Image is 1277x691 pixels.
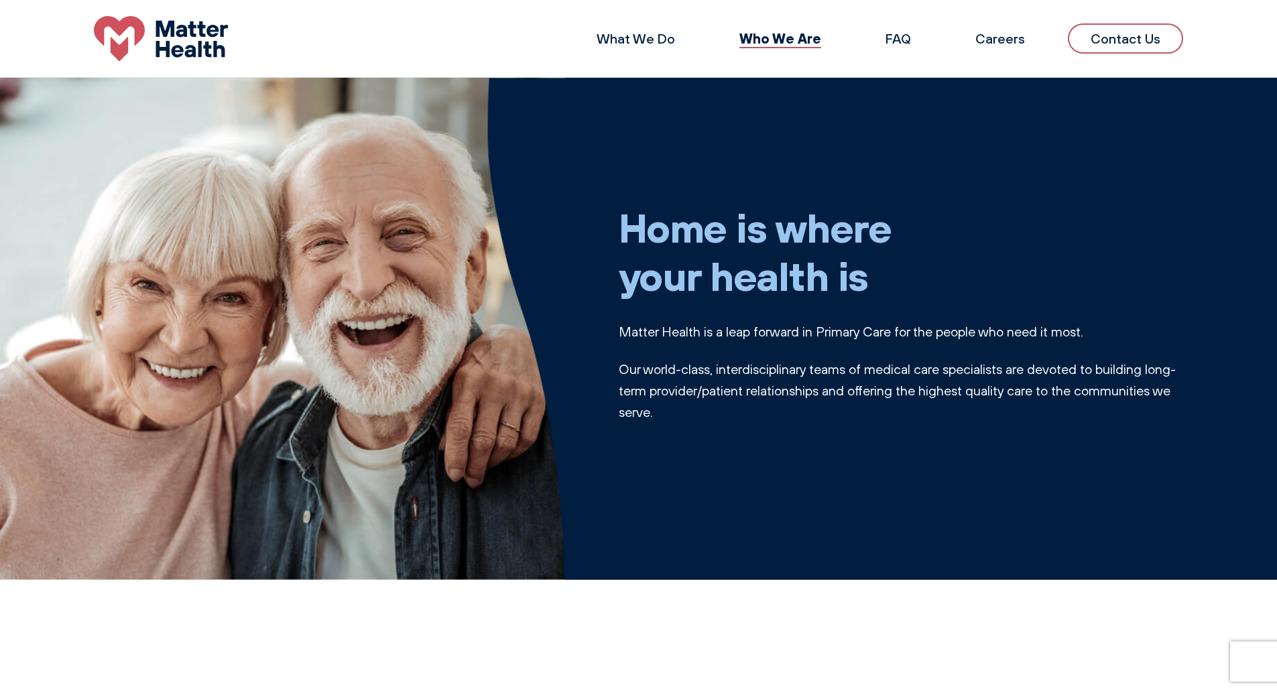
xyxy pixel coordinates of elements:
[597,30,675,47] a: What We Do
[975,30,1025,47] a: Careers
[739,29,821,47] a: Who We Are
[619,359,1184,423] p: Our world-class, interdisciplinary teams of medical care specialists are devoted to building long...
[1068,23,1183,54] a: Contact Us
[886,30,911,47] a: FAQ
[619,321,1184,342] p: Matter Health is a leap forward in Primary Care for the people who need it most.
[619,203,1184,300] h1: Home is where your health is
